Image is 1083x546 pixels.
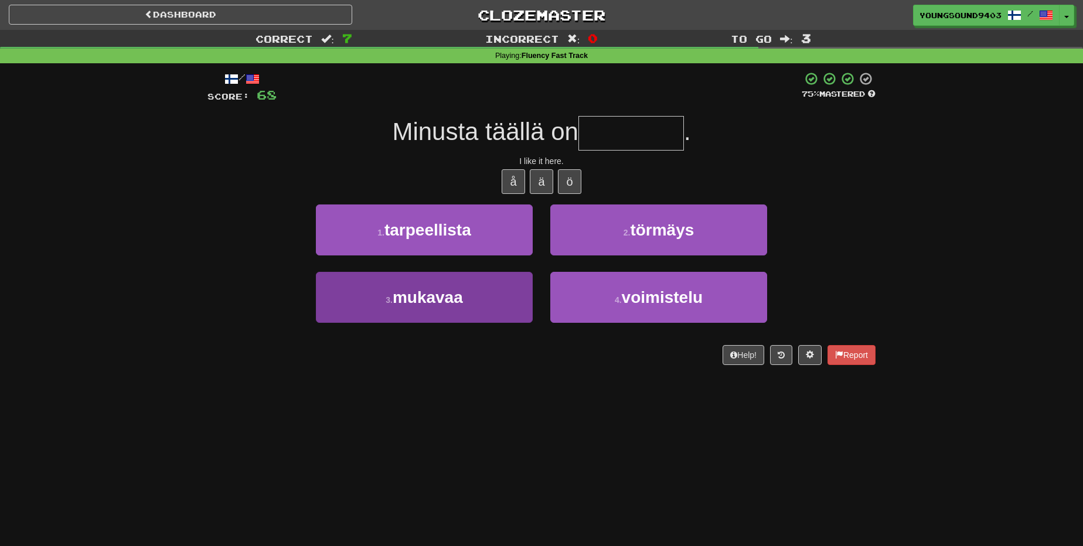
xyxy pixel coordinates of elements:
a: Clozemaster [370,5,713,25]
span: / [1027,9,1033,18]
span: YoungSound9403 [919,10,1002,21]
span: Correct [256,33,313,45]
span: 0 [588,31,598,45]
span: törmäys [630,221,694,239]
button: Round history (alt+y) [770,345,792,365]
span: mukavaa [393,288,463,306]
button: Help! [723,345,764,365]
span: Score: [207,91,250,101]
button: å [502,169,525,194]
span: To go [731,33,772,45]
span: . [684,118,691,145]
span: 3 [801,31,811,45]
div: Mastered [802,89,876,100]
div: I like it here. [207,155,876,167]
button: ä [530,169,553,194]
small: 2 . [624,228,631,237]
span: : [321,34,334,44]
button: 3.mukavaa [316,272,533,323]
button: 4.voimistelu [550,272,767,323]
span: 7 [342,31,352,45]
span: 68 [257,87,277,102]
span: : [567,34,580,44]
small: 1 . [377,228,384,237]
button: 2.törmäys [550,204,767,255]
a: YoungSound9403 / [913,5,1060,26]
small: 4 . [615,295,622,305]
button: ö [558,169,581,194]
a: Dashboard [9,5,352,25]
span: voimistelu [622,288,703,306]
span: : [780,34,793,44]
span: Minusta täällä on [392,118,578,145]
small: 3 . [386,295,393,305]
span: Incorrect [485,33,559,45]
div: / [207,71,277,86]
button: 1.tarpeellista [316,204,533,255]
span: tarpeellista [384,221,471,239]
strong: Fluency Fast Track [522,52,588,60]
button: Report [827,345,876,365]
span: 75 % [802,89,819,98]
